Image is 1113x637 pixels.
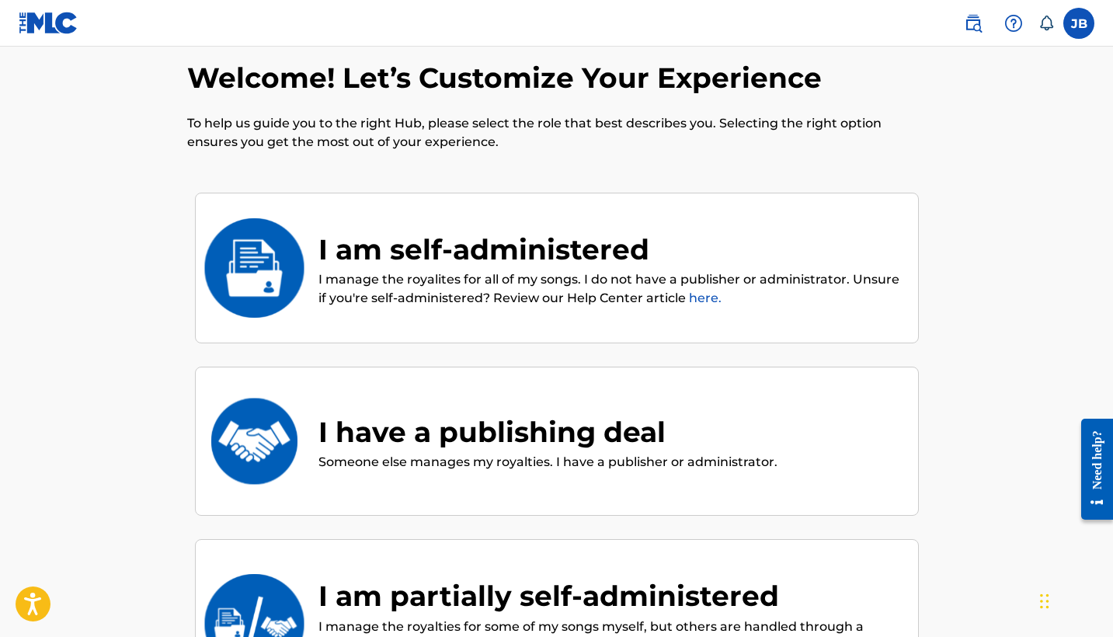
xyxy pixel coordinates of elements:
[318,228,903,270] div: I am self-administered
[19,12,78,34] img: MLC Logo
[187,61,830,96] h2: Welcome! Let’s Customize Your Experience
[203,392,304,491] img: I have a publishing deal
[1040,578,1049,625] div: Drag
[1035,562,1113,637] iframe: Chat Widget
[1038,16,1054,31] div: Notifications
[958,8,989,39] a: Public Search
[1070,403,1113,536] iframe: Resource Center
[1063,8,1094,39] div: User Menu
[318,411,777,453] div: I have a publishing deal
[689,291,722,305] a: here.
[195,367,919,516] div: I have a publishing dealI have a publishing dealSomeone else manages my royalties. I have a publi...
[964,14,983,33] img: search
[203,218,304,318] img: I am self-administered
[195,193,919,344] div: I am self-administeredI am self-administeredI manage the royalites for all of my songs. I do not ...
[318,575,903,617] div: I am partially self-administered
[318,270,903,308] p: I manage the royalites for all of my songs. I do not have a publisher or administrator. Unsure if...
[318,453,777,472] p: Someone else manages my royalties. I have a publisher or administrator.
[998,8,1029,39] div: Help
[1004,14,1023,33] img: help
[187,114,927,151] p: To help us guide you to the right Hub, please select the role that best describes you. Selecting ...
